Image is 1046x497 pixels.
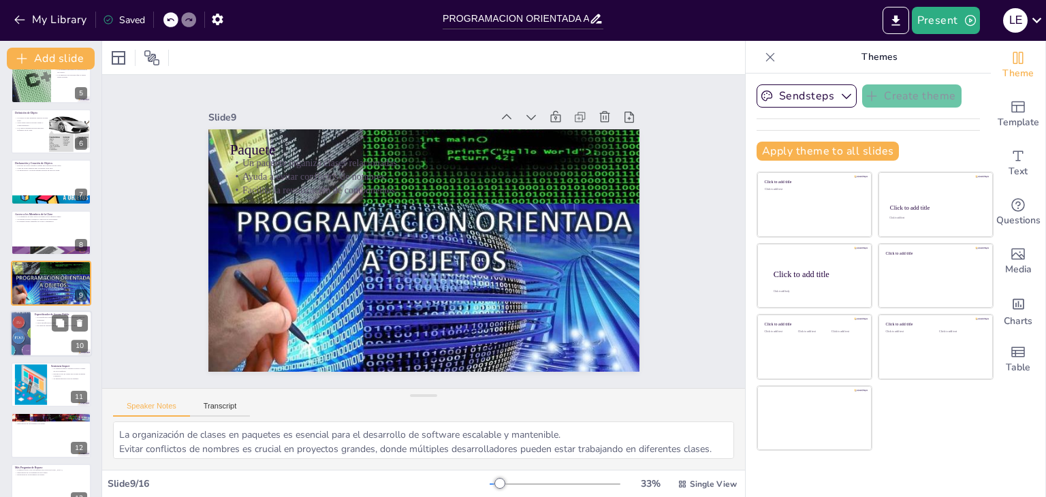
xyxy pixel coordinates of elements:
button: My Library [10,9,93,31]
p: Un objeto es una instancia concreta de una clase. [15,116,50,121]
span: Single View [690,479,737,490]
span: Media [1005,262,1032,277]
p: Elementos que puede contener una clase. [15,420,87,423]
p: Declarar un objeto significa definir una variable de tipo clase. [15,165,87,167]
div: Click to add text [798,330,829,334]
p: Se pueden acceder a atributos y métodos de esta manera. [15,218,87,221]
div: 7 [75,189,87,201]
p: Más Preguntas de Repaso [15,465,87,469]
button: Delete Slide [72,315,88,332]
div: 5 [11,59,91,103]
div: 5 [75,87,87,99]
p: Los atributos describen las características del objeto. [55,68,87,73]
span: Theme [1002,66,1034,81]
div: L E [1003,8,1028,33]
p: Importancia de las preguntas de repaso. [15,423,87,426]
button: Transcript [190,402,251,417]
p: Los objetos pueden ejecutar métodos definidos en su clase. [15,127,50,131]
p: Especificador de Acceso Public [35,313,88,317]
p: Facilita el uso de clases sin escribir nombres completos. [51,372,87,377]
div: 8 [75,239,87,251]
p: Ayuda a evitar conflictos de nombres. [236,150,623,204]
button: Create theme [862,84,962,108]
p: Los métodos son acciones que el objeto puede realizar. [55,74,87,78]
button: Export to PowerPoint [883,7,909,34]
div: Click to add text [939,330,982,334]
div: Click to add text [765,330,795,334]
button: Add slide [7,48,95,69]
div: Add text boxes [991,139,1045,188]
p: Importancia de la organización del código. [15,471,87,474]
p: La sentencia import permite acceder a clases de otros paquetes. [51,368,87,372]
div: Click to add body [774,290,859,293]
p: Facilita la reutilización de componentes. [15,271,87,274]
p: Un paquete organiza clases relacionadas. [15,266,87,268]
p: Acceso a los Miembros de la Clase [15,212,87,216]
div: 10 [10,311,92,357]
div: Click to add text [889,217,980,220]
div: Click to add title [765,180,862,185]
div: Add ready made slides [991,90,1045,139]
p: La declaración y creación pueden hacerse en una sola línea. [15,170,87,172]
div: 9 [11,261,91,306]
p: El modificador public permite el acceso desde cualquier parte del programa. [35,317,88,321]
div: 10 [72,340,88,353]
div: Click to add title [886,251,983,255]
p: Se puede importar todo un paquete. [51,377,87,380]
p: Sentencia Import [51,364,87,368]
span: Template [998,115,1039,130]
div: 7 [11,159,91,204]
p: Pregunta sobre el uso de paquetes en [GEOGRAPHIC_DATA]. [15,468,87,471]
p: Definición de Objeto [15,111,51,115]
div: 12 [11,413,91,458]
p: Es esencial entender los modificadores de acceso en POO. [35,324,88,327]
p: Facilita la reutilización de componentes. [234,163,622,217]
p: Paquete [238,120,627,180]
div: Get real-time input from your audience [991,188,1045,237]
textarea: La organización de clases en paquetes es esencial para el desarrollo de software escalable y mant... [113,421,734,459]
p: Pregunta sobre la definición de clase. [15,418,87,421]
div: Click to add title [774,269,861,278]
span: Position [144,50,160,66]
p: Un paquete organiza clases relacionadas. [237,137,624,191]
div: Change the overall theme [991,41,1045,90]
p: Paquete [15,263,87,267]
p: Preguntas de Repaso [15,415,87,419]
span: Text [1009,164,1028,179]
div: 9 [75,289,87,302]
p: Declaración y Creación de Objetos [15,161,87,165]
div: Click to add text [765,188,862,191]
div: Saved [103,14,145,27]
input: Insert title [443,9,589,29]
span: Charts [1004,314,1032,329]
p: Themes [781,41,977,74]
button: Present [912,7,980,34]
p: Relevancia de las preguntas de repaso. [15,473,87,476]
div: Click to add text [831,330,862,334]
div: 11 [11,362,91,407]
p: Otros modificadores restringen el acceso. [35,322,88,325]
div: 12 [71,442,87,454]
div: 8 [11,210,91,255]
div: 33 % [634,477,667,490]
button: Speaker Notes [113,402,190,417]
p: Cada objeto tiene su propio estado y comportamiento. [15,122,50,127]
span: Table [1006,360,1030,375]
div: Click to add title [765,322,862,327]
div: Add images, graphics, shapes or video [991,237,1045,286]
p: Crear un objeto implica usar la palabra clave new. [15,167,87,170]
div: Add charts and graphs [991,286,1045,335]
div: 6 [75,138,87,150]
div: Click to add title [886,322,983,327]
div: 11 [71,391,87,403]
button: L E [1003,7,1028,34]
p: El operador punto simplifica el acceso a miembros. [15,220,87,223]
button: Duplicate Slide [52,315,68,332]
div: Slide 9 / 16 [108,477,490,490]
div: Add a table [991,335,1045,384]
div: Slide 9 [221,89,505,131]
span: Questions [996,213,1041,228]
button: Apply theme to all slides [757,142,899,161]
div: Layout [108,47,129,69]
p: Ayuda a evitar conflictos de nombres. [15,268,87,271]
